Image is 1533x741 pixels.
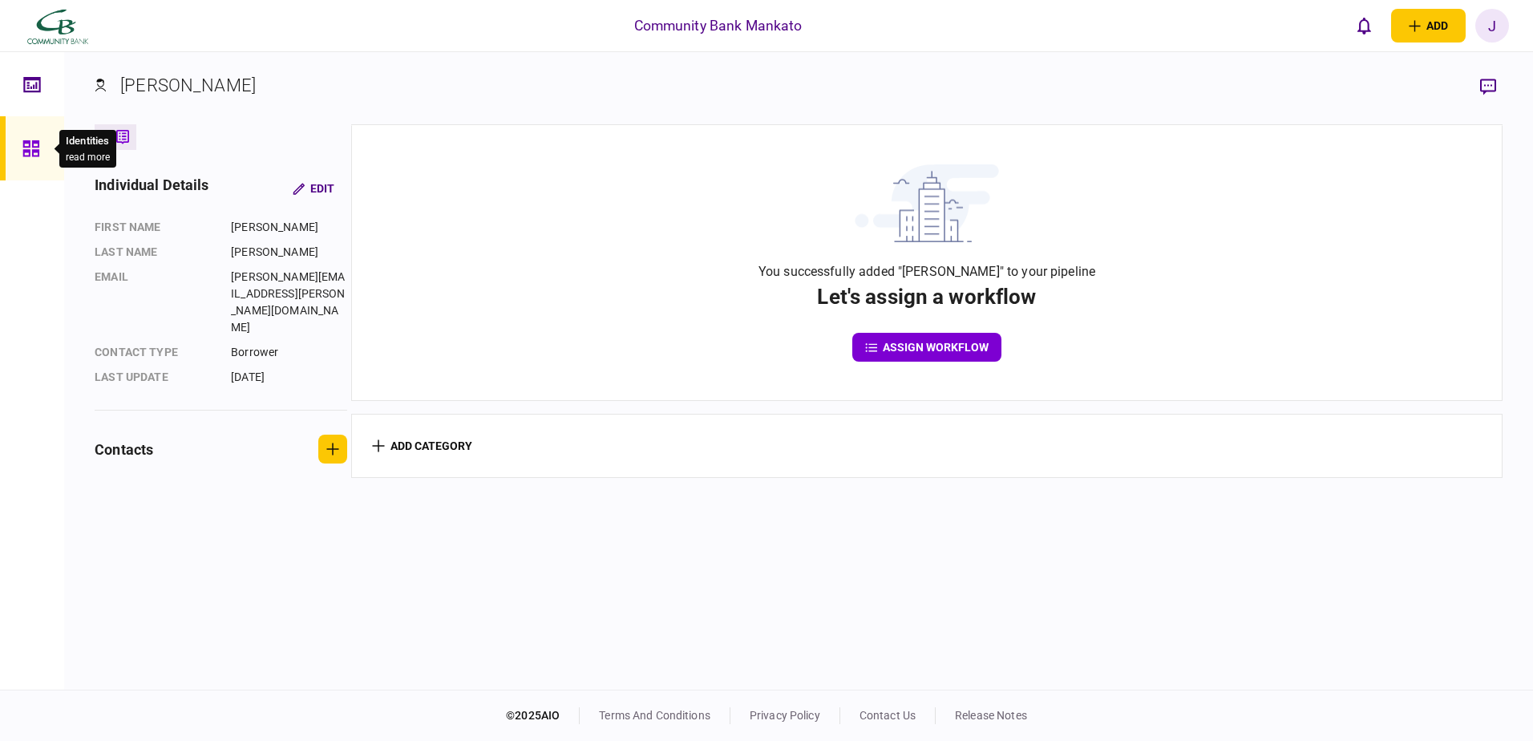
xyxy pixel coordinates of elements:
div: Community Bank Mankato [634,15,803,36]
a: contact us [860,709,916,722]
a: release notes [955,709,1027,722]
img: building with clouds [855,164,999,242]
button: read more [66,152,110,163]
div: Identities [66,133,110,149]
div: Contact type [95,344,215,361]
div: contacts [95,439,153,460]
div: © 2025 AIO [506,707,580,724]
div: email [95,269,215,336]
div: [PERSON_NAME] [120,72,256,99]
button: J [1475,9,1509,43]
div: [DATE] [231,369,347,386]
img: client company logo [24,6,91,46]
button: Edit [280,174,347,203]
div: individual details [95,174,208,203]
div: [PERSON_NAME] [231,219,347,236]
div: [PERSON_NAME] [231,244,347,261]
div: Borrower [231,344,347,361]
div: Last name [95,244,215,261]
div: last update [95,369,215,386]
button: open notifications list [1348,9,1381,43]
div: Let's assign a workflow [817,281,1036,313]
a: terms and conditions [599,709,710,722]
div: First name [95,219,215,236]
a: privacy policy [750,709,820,722]
button: open adding identity options [1391,9,1466,43]
div: You successfully added "[PERSON_NAME]" to your pipeline [758,262,1095,281]
div: [PERSON_NAME][EMAIL_ADDRESS][PERSON_NAME][DOMAIN_NAME] [231,269,347,336]
button: assign workflow [852,333,1001,362]
button: add category [372,439,472,452]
